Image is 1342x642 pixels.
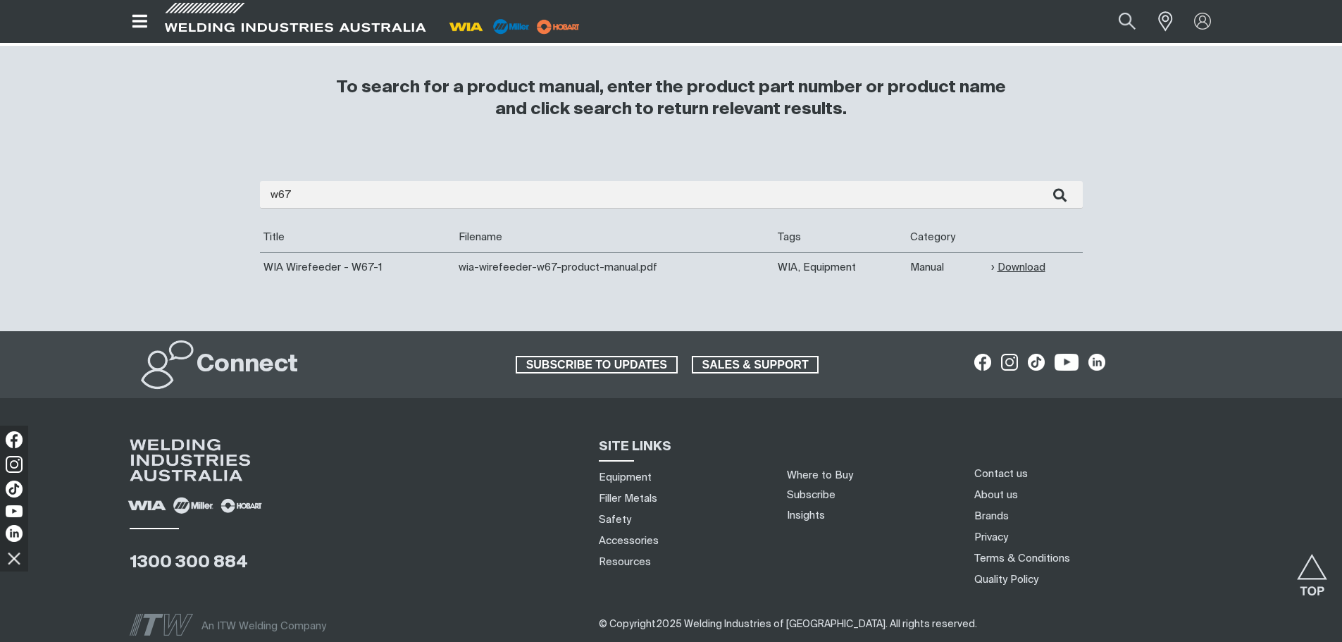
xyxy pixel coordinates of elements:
[6,431,23,448] img: Facebook
[517,356,676,374] span: SUBSCRIBE TO UPDATES
[2,546,26,570] img: hide socials
[599,440,671,453] span: SITE LINKS
[787,470,853,481] a: Where to Buy
[774,223,907,252] th: Tags
[599,619,977,629] span: © Copyright 2025 Welding Industries of [GEOGRAPHIC_DATA] . All rights reserved.
[1296,554,1328,586] button: Scroll to top
[130,554,248,571] a: 1300 300 884
[974,551,1070,566] a: Terms & Conditions
[1103,6,1151,37] button: Search products
[599,619,977,629] span: ​​​​​​​​​​​​​​​​​​ ​​​​​​
[974,572,1038,587] a: Quality Policy
[693,356,818,374] span: SALES & SUPPORT
[260,223,456,252] th: Title
[974,530,1008,545] a: Privacy
[533,21,584,32] a: miller
[907,252,988,282] td: Manual
[455,223,774,252] th: Filename
[907,223,988,252] th: Category
[330,77,1012,121] h3: To search for a product manual, enter the product part number or product name and click search to...
[991,259,1045,276] a: Download
[455,252,774,282] td: wia-wirefeeder-w67-product-manual.pdf
[6,456,23,473] img: Instagram
[974,488,1018,502] a: About us
[594,467,770,573] nav: Sitemap
[197,350,298,381] h2: Connect
[974,467,1028,481] a: Contact us
[787,490,835,500] a: Subscribe
[974,509,1009,524] a: Brands
[260,181,1083,209] input: Enter search...
[599,533,659,548] a: Accessories
[787,510,825,521] a: Insights
[599,555,651,569] a: Resources
[599,491,657,506] a: Filler Metals
[6,525,23,542] img: LinkedIn
[260,252,456,282] td: WIA Wirefeeder - W67-1
[516,356,678,374] a: SUBSCRIBE TO UPDATES
[692,356,819,374] a: SALES & SUPPORT
[533,16,584,37] img: miller
[599,470,652,485] a: Equipment
[599,512,631,527] a: Safety
[969,464,1239,591] nav: Footer
[774,252,907,282] td: WIA, Equipment
[6,481,23,498] img: TikTok
[201,621,326,631] span: An ITW Welding Company
[6,505,23,517] img: YouTube
[1085,6,1150,37] input: Product name or item number...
